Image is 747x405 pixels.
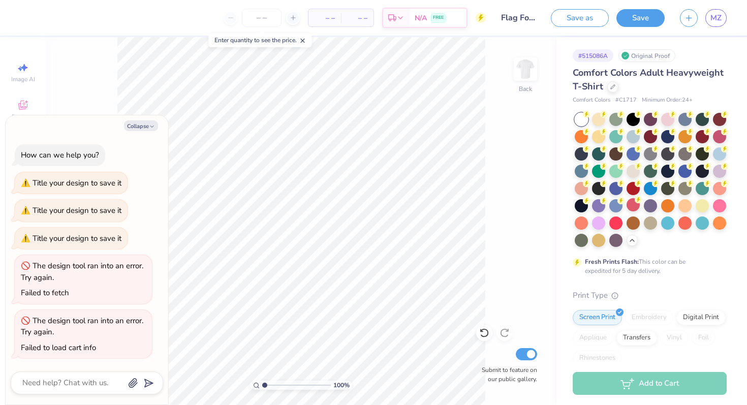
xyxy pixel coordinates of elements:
[642,96,693,105] span: Minimum Order: 24 +
[493,8,543,28] input: Untitled Design
[11,75,35,83] span: Image AI
[333,381,350,390] span: 100 %
[12,113,34,121] span: Designs
[573,351,622,366] div: Rhinestones
[21,288,69,298] div: Failed to fetch
[242,9,282,27] input: – –
[585,258,639,266] strong: Fresh Prints Flash:
[573,290,727,301] div: Print Type
[615,96,637,105] span: # C1717
[476,365,537,384] label: Submit to feature on our public gallery.
[551,9,609,27] button: Save as
[519,84,532,94] div: Back
[33,205,121,215] div: Title your design to save it
[415,13,427,23] span: N/A
[616,330,657,346] div: Transfers
[515,59,536,79] img: Back
[124,120,158,131] button: Collapse
[573,310,622,325] div: Screen Print
[573,49,613,62] div: # 515086A
[433,14,444,21] span: FREE
[676,310,726,325] div: Digital Print
[660,330,689,346] div: Vinyl
[618,49,675,62] div: Original Proof
[705,9,727,27] a: MZ
[616,9,665,27] button: Save
[21,316,143,337] div: The design tool ran into an error. Try again.
[625,310,673,325] div: Embroidery
[692,330,715,346] div: Foil
[33,178,121,188] div: Title your design to save it
[315,13,335,23] span: – –
[585,257,710,275] div: This color can be expedited for 5 day delivery.
[21,261,143,283] div: The design tool ran into an error. Try again.
[710,12,722,24] span: MZ
[21,150,99,160] div: How can we help you?
[209,33,312,47] div: Enter quantity to see the price.
[573,67,724,92] span: Comfort Colors Adult Heavyweight T-Shirt
[21,342,96,353] div: Failed to load cart info
[573,96,610,105] span: Comfort Colors
[573,330,613,346] div: Applique
[347,13,367,23] span: – –
[33,233,121,243] div: Title your design to save it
